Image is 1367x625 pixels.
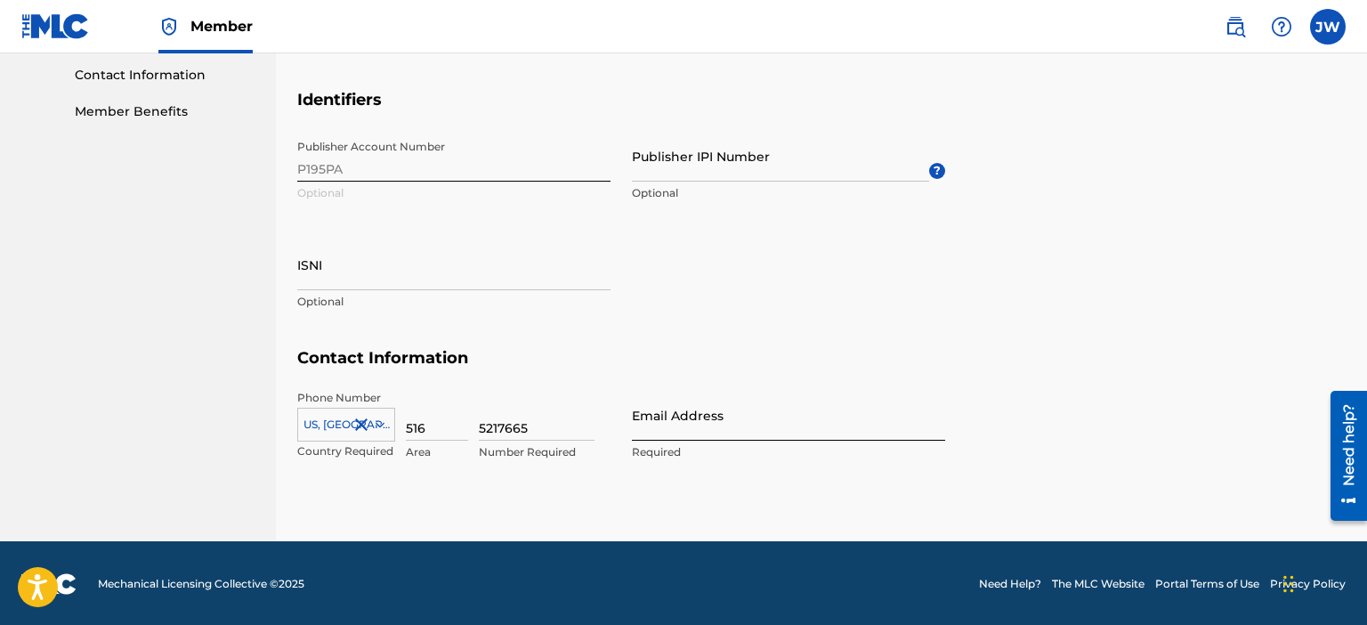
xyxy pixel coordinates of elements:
img: help [1271,16,1292,37]
h5: Identifiers [297,90,1346,132]
iframe: Resource Center [1317,382,1367,529]
span: Mechanical Licensing Collective © 2025 [98,576,304,592]
a: The MLC Website [1052,576,1145,592]
p: Number Required [479,444,595,460]
a: Privacy Policy [1270,576,1346,592]
div: Help [1264,9,1299,45]
a: Public Search [1217,9,1253,45]
p: Country Required [297,443,395,459]
iframe: Chat Widget [1278,540,1367,625]
img: MLC Logo [21,13,90,39]
span: ? [929,163,945,179]
a: Contact Information [75,66,255,85]
p: Required [632,444,945,460]
p: Area [406,444,468,460]
p: Optional [297,294,611,310]
img: Top Rightsholder [158,16,180,37]
a: Portal Terms of Use [1155,576,1259,592]
a: Need Help? [979,576,1041,592]
a: Member Benefits [75,102,255,121]
h5: Contact Information [297,348,1346,390]
span: Member [190,16,253,37]
div: User Menu [1310,9,1346,45]
p: Optional [632,185,929,201]
img: search [1225,16,1246,37]
div: Drag [1283,557,1294,611]
img: logo [21,573,77,595]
